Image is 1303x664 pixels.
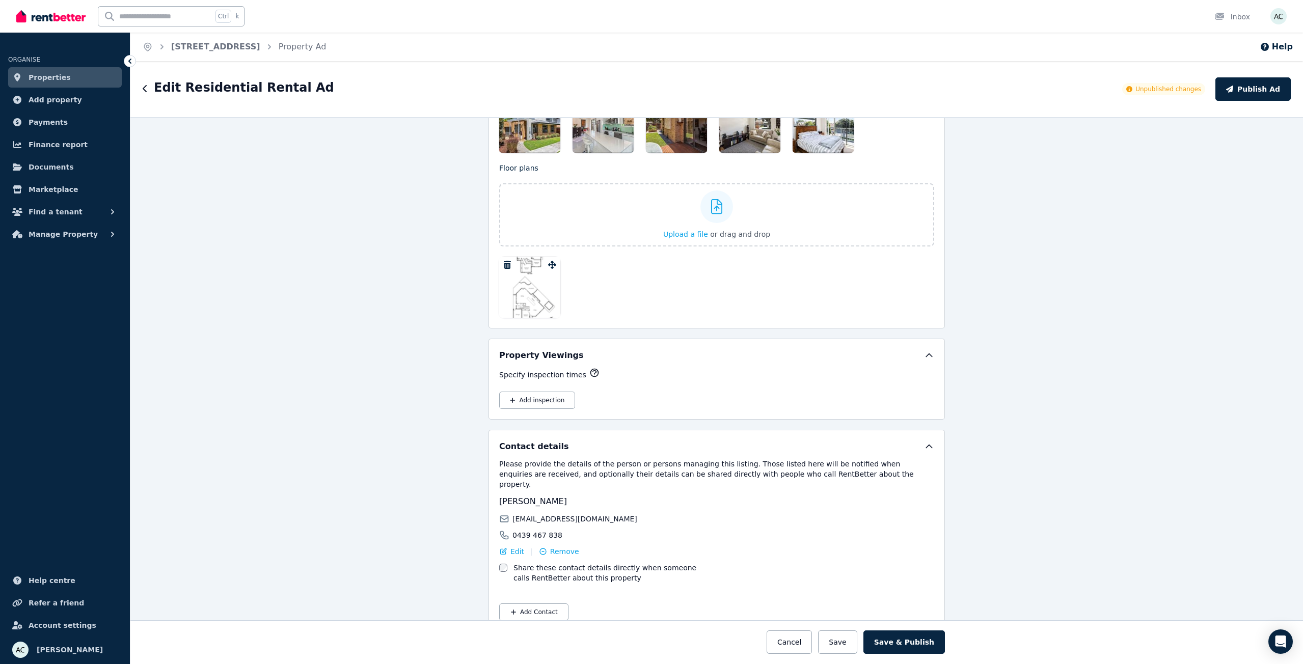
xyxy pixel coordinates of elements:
span: Account settings [29,619,96,631]
a: Documents [8,157,122,177]
button: Find a tenant [8,202,122,222]
span: [EMAIL_ADDRESS][DOMAIN_NAME] [512,514,637,524]
span: Properties [29,71,71,84]
span: Ctrl [215,10,231,23]
h1: Edit Residential Rental Ad [154,79,334,96]
h5: Property Viewings [499,349,584,362]
span: Manage Property [29,228,98,240]
span: Edit [510,546,524,557]
a: Marketplace [8,179,122,200]
span: Help centre [29,574,75,587]
button: Add Contact [499,603,568,621]
span: Finance report [29,139,88,151]
span: k [235,12,239,20]
span: or drag and drop [710,230,770,238]
button: Add inspection [499,392,575,409]
button: Save & Publish [863,630,945,654]
span: Add property [29,94,82,106]
h5: Contact details [499,440,569,453]
a: Account settings [8,615,122,635]
span: Marketplace [29,183,78,196]
span: 0439 467 838 [512,530,562,540]
p: Specify inspection times [499,370,586,380]
a: Property Ad [279,42,327,51]
div: Open Intercom Messenger [1268,629,1293,654]
button: Upload a file or drag and drop [663,229,770,239]
span: Refer a friend [29,597,84,609]
a: Add property [8,90,122,110]
span: [PERSON_NAME] [37,644,103,656]
img: RentBetter [16,9,86,24]
span: Find a tenant [29,206,83,218]
span: Upload a file [663,230,708,238]
span: Documents [29,161,74,173]
button: Publish Ad [1215,77,1291,101]
div: Inbox [1214,12,1250,22]
button: Cancel [767,630,812,654]
a: [STREET_ADDRESS] [171,42,260,51]
a: Refer a friend [8,593,122,613]
button: Manage Property [8,224,122,244]
span: Unpublished changes [1135,85,1201,93]
span: ORGANISE [8,56,40,63]
p: Please provide the details of the person or persons managing this listing. Those listed here will... [499,459,934,489]
span: | [530,546,533,557]
img: Alister Cole [12,642,29,658]
span: [PERSON_NAME] [499,496,567,506]
button: Save [818,630,857,654]
span: Remove [550,546,579,557]
button: Remove [539,546,579,557]
button: Help [1260,41,1293,53]
label: Share these contact details directly when someone calls RentBetter about this property [513,563,714,583]
a: Help centre [8,570,122,591]
img: Alister Cole [1270,8,1287,24]
a: Properties [8,67,122,88]
span: Payments [29,116,68,128]
a: Payments [8,112,122,132]
a: Finance report [8,134,122,155]
nav: Breadcrumb [130,33,338,61]
button: Edit [499,546,524,557]
p: Floor plans [499,163,934,173]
